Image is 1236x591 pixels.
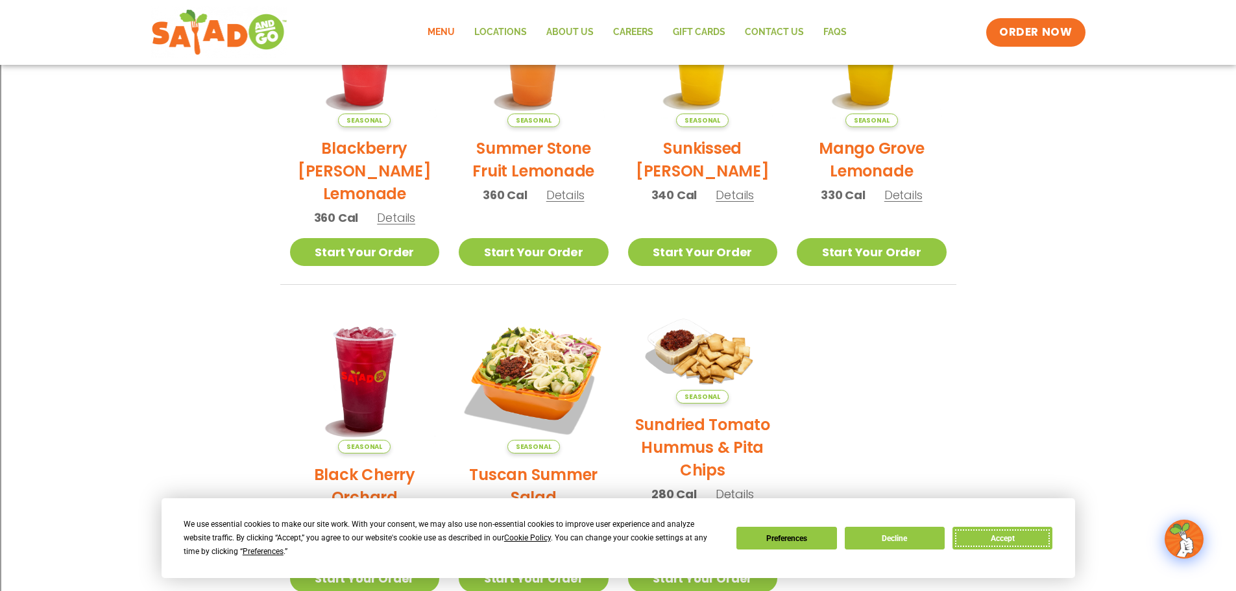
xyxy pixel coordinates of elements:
div: Options [5,52,1231,64]
nav: Menu [418,18,856,47]
a: Contact Us [735,18,814,47]
button: Preferences [736,527,836,549]
a: About Us [537,18,603,47]
button: Accept [952,527,1052,549]
div: Delete [5,40,1231,52]
div: Cookie Consent Prompt [162,498,1075,578]
a: Careers [603,18,663,47]
button: Decline [845,527,945,549]
a: ORDER NOW [986,18,1085,47]
a: GIFT CARDS [663,18,735,47]
div: Move To ... [5,87,1231,99]
div: Sort A > Z [5,5,1231,17]
div: Sort New > Old [5,17,1231,29]
a: Menu [418,18,465,47]
div: Rename [5,75,1231,87]
img: wpChatIcon [1166,521,1202,557]
span: Cookie Policy [504,533,551,542]
span: ORDER NOW [999,25,1072,40]
a: Locations [465,18,537,47]
div: Sign out [5,64,1231,75]
span: Preferences [243,547,284,556]
img: new-SAG-logo-768×292 [151,6,288,58]
div: We use essential cookies to make our site work. With your consent, we may also use non-essential ... [184,518,721,559]
div: Move To ... [5,29,1231,40]
a: FAQs [814,18,856,47]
